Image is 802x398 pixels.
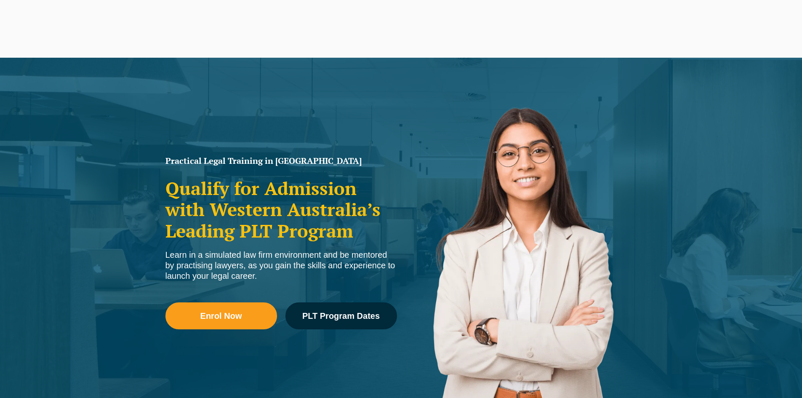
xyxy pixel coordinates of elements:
[285,302,397,329] a: PLT Program Dates
[302,312,380,320] span: PLT Program Dates
[165,178,397,241] h2: Qualify for Admission with Western Australia’s Leading PLT Program
[200,312,242,320] span: Enrol Now
[165,157,397,165] h1: Practical Legal Training in [GEOGRAPHIC_DATA]
[165,250,397,281] div: Learn in a simulated law firm environment and be mentored by practising lawyers, as you gain the ...
[165,302,277,329] a: Enrol Now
